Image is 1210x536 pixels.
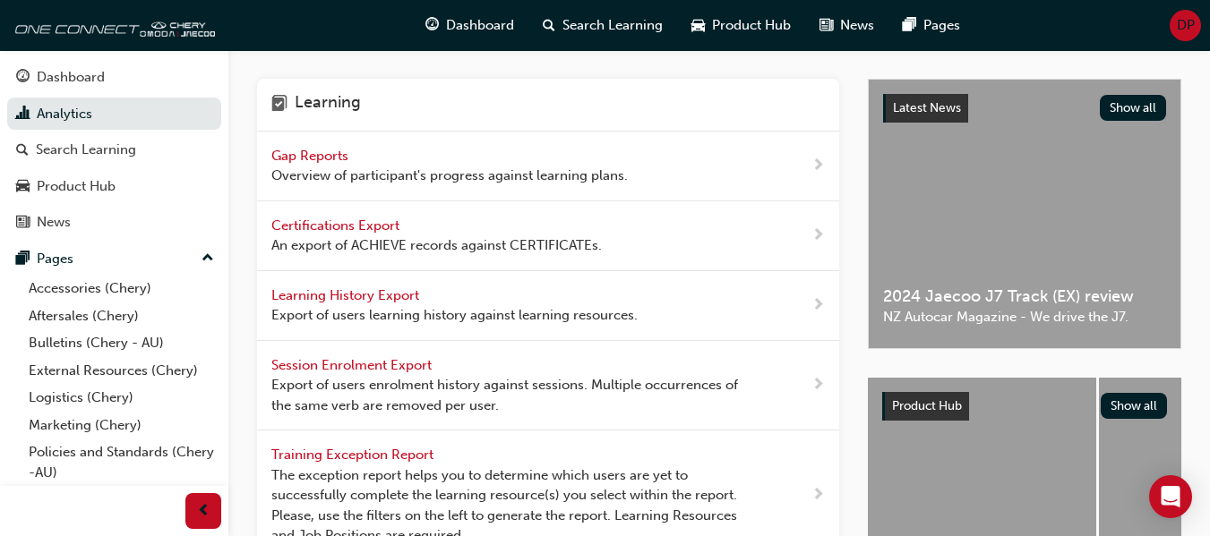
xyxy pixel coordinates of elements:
div: Product Hub [37,176,116,197]
span: news-icon [16,215,30,231]
span: Session Enrolment Export [271,357,435,373]
span: Product Hub [712,15,791,36]
span: NZ Autocar Magazine - We drive the J7. [883,307,1166,328]
a: Logistics (Chery) [21,384,221,412]
a: Product HubShow all [882,392,1167,421]
img: oneconnect [9,7,215,43]
div: Dashboard [37,67,105,88]
a: Gap Reports Overview of participant's progress against learning plans.next-icon [257,132,839,201]
div: News [37,212,71,233]
button: Pages [7,242,221,276]
span: search-icon [543,14,555,37]
span: guage-icon [16,70,30,86]
a: Session Enrolment Export Export of users enrolment history against sessions. Multiple occurrences... [257,341,839,431]
a: Dashboard [7,61,221,94]
div: Pages [37,249,73,269]
div: Search Learning [36,140,136,160]
a: news-iconNews [805,7,888,44]
a: External Resources (Chery) [21,357,221,385]
span: Learning History Export [271,287,423,303]
a: Latest NewsShow all2024 Jaecoo J7 Track (EX) reviewNZ Autocar Magazine - We drive the J7. [868,79,1181,349]
a: pages-iconPages [888,7,974,44]
div: Open Intercom Messenger [1149,475,1192,518]
span: guage-icon [425,14,439,37]
span: next-icon [811,374,825,396]
span: prev-icon [197,500,210,523]
button: DashboardAnalyticsSearch LearningProduct HubNews [7,57,221,242]
a: Analytics [7,98,221,131]
a: Accessories (Chery) [21,275,221,302]
span: next-icon [811,225,825,247]
span: news-icon [820,14,833,37]
a: Latest NewsShow all [883,94,1166,123]
a: guage-iconDashboard [411,7,528,44]
button: Show all [1100,95,1167,121]
a: News [7,206,221,239]
a: Policies and Standards (Chery -AU) [21,438,221,486]
span: pages-icon [16,251,30,268]
a: Bulletins (Chery - AU) [21,329,221,357]
h4: Learning [295,93,361,116]
button: DP [1170,10,1201,41]
span: Export of users enrolment history against sessions. Multiple occurrences of the same verb are rem... [271,375,754,415]
span: Latest News [893,100,961,115]
span: 2024 Jaecoo J7 Track (EX) review [883,286,1166,307]
span: search-icon [16,142,29,158]
span: Pages [923,15,960,36]
span: Export of users learning history against learning resources. [271,305,638,326]
a: Search Learning [7,133,221,166]
span: Search Learning [562,15,663,36]
span: next-icon [811,155,825,177]
span: Product Hub [892,398,962,413]
a: car-iconProduct Hub [677,7,805,44]
a: Aftersales (Chery) [21,302,221,330]
span: chart-icon [16,106,30,123]
span: next-icon [811,294,825,317]
a: Certifications Export An export of ACHIEVE records against CERTIFICATEs.next-icon [257,201,839,271]
span: DP [1177,15,1195,36]
a: search-iconSearch Learning [528,7,677,44]
span: next-icon [811,484,825,506]
span: car-icon [16,179,30,195]
span: up-icon [202,247,214,270]
span: Gap Reports [271,148,352,164]
a: Product Hub [7,170,221,203]
span: Dashboard [446,15,514,36]
span: Overview of participant's progress against learning plans. [271,166,628,186]
span: learning-icon [271,93,287,116]
a: Marketing (Chery) [21,412,221,439]
span: pages-icon [903,14,916,37]
span: News [840,15,874,36]
button: Show all [1101,393,1168,419]
span: An export of ACHIEVE records against CERTIFICATEs. [271,235,602,256]
span: Training Exception Report [271,447,437,463]
span: car-icon [691,14,705,37]
span: Certifications Export [271,217,403,234]
a: Learning History Export Export of users learning history against learning resources.next-icon [257,271,839,341]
